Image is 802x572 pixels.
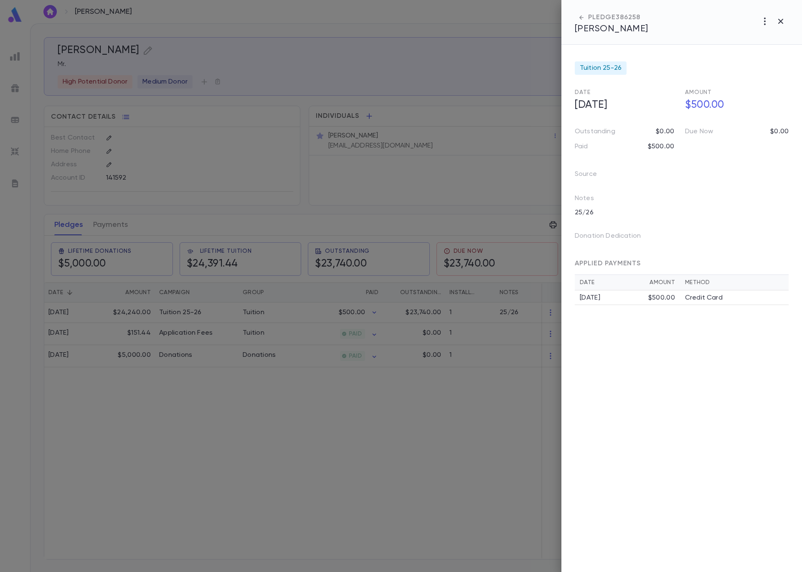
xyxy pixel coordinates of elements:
[575,142,588,151] p: Paid
[656,127,674,136] p: $0.00
[680,275,789,290] th: Method
[575,61,627,75] div: Tuition 25-26
[580,64,622,72] span: Tuition 25-26
[575,168,610,184] p: Source
[648,142,674,151] p: $500.00
[570,97,678,114] h5: [DATE]
[575,260,641,267] span: APPLIED PAYMENTS
[580,294,648,302] div: [DATE]
[570,206,789,219] div: 25/26
[685,294,723,302] p: Credit Card
[685,89,712,95] span: Amount
[648,294,675,302] div: $500.00
[575,229,654,246] p: Donation Dedication
[575,24,648,33] span: [PERSON_NAME]
[580,279,650,286] div: Date
[770,127,789,136] p: $0.00
[575,13,648,22] div: PLEDGE 386258
[575,194,594,206] p: Notes
[575,89,590,95] span: Date
[680,97,789,114] h5: $500.00
[685,127,713,136] p: Due Now
[650,279,675,286] div: Amount
[575,127,615,136] p: Outstanding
